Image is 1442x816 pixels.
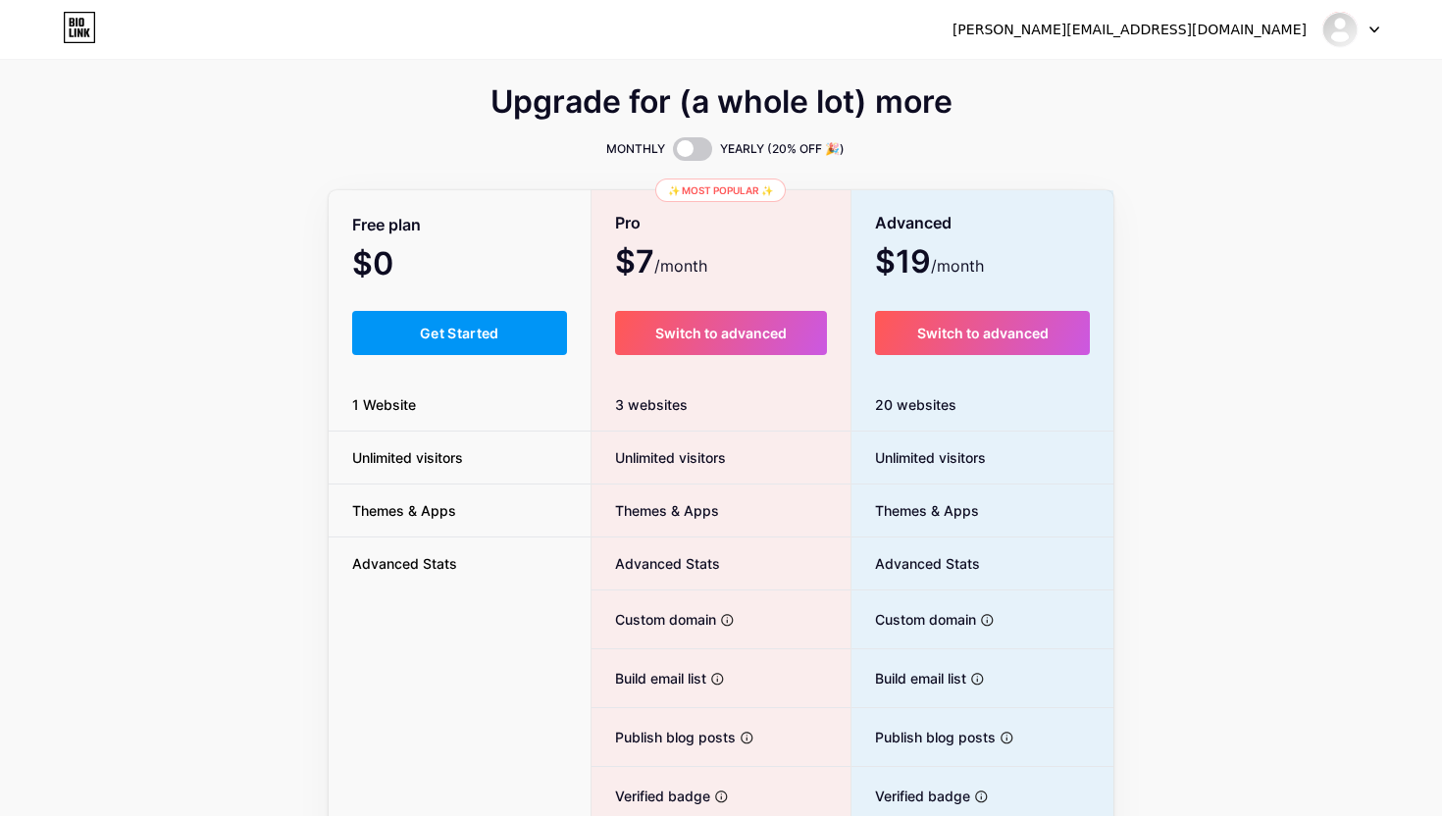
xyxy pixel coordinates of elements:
[592,668,706,688] span: Build email list
[875,250,984,278] span: $19
[851,609,976,630] span: Custom domain
[329,500,480,521] span: Themes & Apps
[655,325,787,341] span: Switch to advanced
[606,139,665,159] span: MONTHLY
[654,254,707,278] span: /month
[953,20,1307,40] div: [PERSON_NAME][EMAIL_ADDRESS][DOMAIN_NAME]
[615,250,707,278] span: $7
[352,252,446,280] span: $0
[592,500,719,521] span: Themes & Apps
[851,447,986,468] span: Unlimited visitors
[875,311,1090,355] button: Switch to advanced
[851,379,1113,432] div: 20 websites
[615,206,641,240] span: Pro
[655,178,786,202] div: ✨ Most popular ✨
[592,786,710,806] span: Verified badge
[851,553,980,574] span: Advanced Stats
[1321,11,1359,48] img: boyroymusic
[329,553,481,574] span: Advanced Stats
[851,727,996,747] span: Publish blog posts
[917,325,1049,341] span: Switch to advanced
[592,727,736,747] span: Publish blog posts
[352,311,567,355] button: Get Started
[329,447,487,468] span: Unlimited visitors
[851,500,979,521] span: Themes & Apps
[875,206,952,240] span: Advanced
[592,609,716,630] span: Custom domain
[931,254,984,278] span: /month
[592,553,720,574] span: Advanced Stats
[352,208,421,242] span: Free plan
[720,139,845,159] span: YEARLY (20% OFF 🎉)
[420,325,499,341] span: Get Started
[329,394,439,415] span: 1 Website
[490,90,953,114] span: Upgrade for (a whole lot) more
[851,668,966,688] span: Build email list
[851,786,970,806] span: Verified badge
[592,447,726,468] span: Unlimited visitors
[615,311,828,355] button: Switch to advanced
[592,379,851,432] div: 3 websites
